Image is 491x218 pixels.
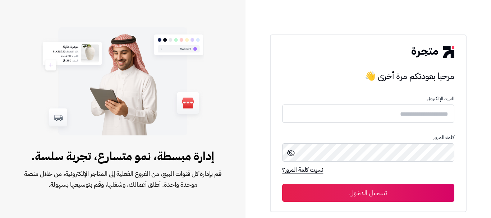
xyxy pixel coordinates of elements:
[282,69,454,83] h3: مرحبا بعودتكم مرة أخرى 👋
[23,148,222,165] span: إدارة مبسطة، نمو متسارع، تجربة سلسة.
[412,46,454,58] img: logo-2.png
[282,135,454,140] p: كلمة المرور
[282,166,323,176] a: نسيت كلمة المرور؟
[282,96,454,102] p: البريد الإلكترونى
[282,184,454,202] button: تسجيل الدخول
[23,168,222,190] span: قم بإدارة كل قنوات البيع، من الفروع الفعلية إلى المتاجر الإلكترونية، من خلال منصة موحدة واحدة. أط...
